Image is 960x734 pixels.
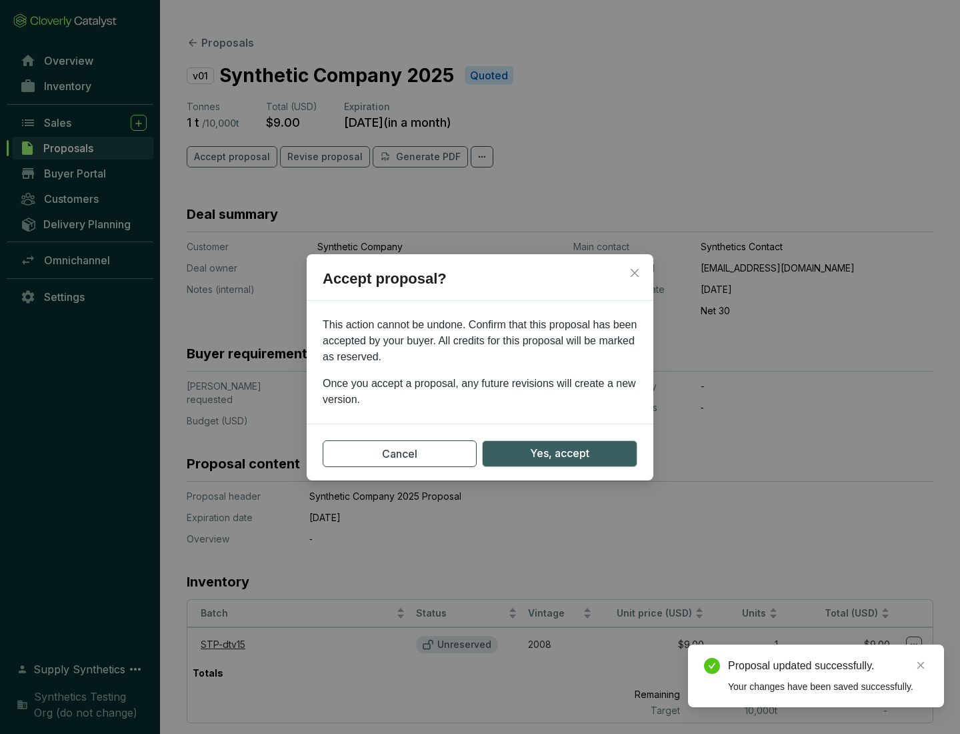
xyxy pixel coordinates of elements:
[323,376,637,408] p: Once you accept a proposal, any future revisions will create a new version.
[728,658,928,674] div: Proposal updated successfully.
[916,661,925,670] span: close
[530,445,589,462] span: Yes, accept
[307,268,653,301] h2: Accept proposal?
[704,658,720,674] span: check-circle
[913,658,928,673] a: Close
[482,440,637,467] button: Yes, accept
[382,446,417,462] span: Cancel
[629,268,640,278] span: close
[624,268,645,278] span: Close
[728,679,928,694] div: Your changes have been saved successfully.
[323,440,477,467] button: Cancel
[323,317,637,365] p: This action cannot be undone. Confirm that this proposal has been accepted by your buyer. All cre...
[624,262,645,284] button: Close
